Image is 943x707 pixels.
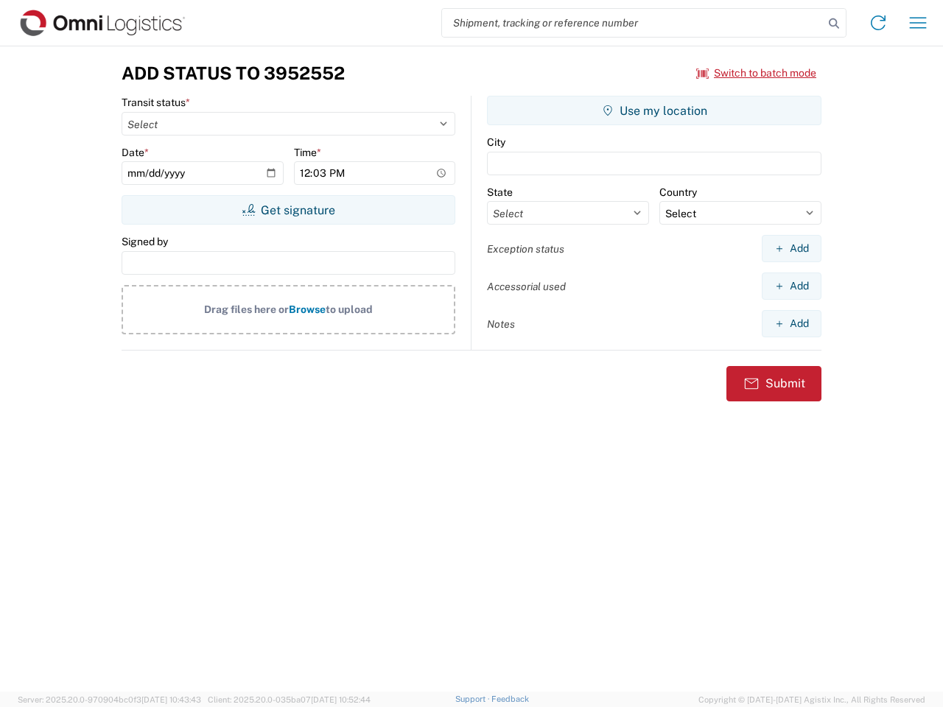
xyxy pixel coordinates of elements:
[487,280,566,293] label: Accessorial used
[141,695,201,704] span: [DATE] 10:43:43
[659,186,697,199] label: Country
[204,303,289,315] span: Drag files here or
[122,63,345,84] h3: Add Status to 3952552
[487,242,564,256] label: Exception status
[311,695,371,704] span: [DATE] 10:52:44
[122,235,168,248] label: Signed by
[289,303,326,315] span: Browse
[491,694,529,703] a: Feedback
[122,146,149,159] label: Date
[698,693,925,706] span: Copyright © [DATE]-[DATE] Agistix Inc., All Rights Reserved
[487,317,515,331] label: Notes
[455,694,492,703] a: Support
[487,136,505,149] label: City
[18,695,201,704] span: Server: 2025.20.0-970904bc0f3
[122,96,190,109] label: Transit status
[294,146,321,159] label: Time
[442,9,824,37] input: Shipment, tracking or reference number
[762,235,821,262] button: Add
[762,310,821,337] button: Add
[487,186,513,199] label: State
[208,695,371,704] span: Client: 2025.20.0-035ba07
[762,272,821,300] button: Add
[326,303,373,315] span: to upload
[122,195,455,225] button: Get signature
[726,366,821,401] button: Submit
[696,61,816,85] button: Switch to batch mode
[487,96,821,125] button: Use my location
